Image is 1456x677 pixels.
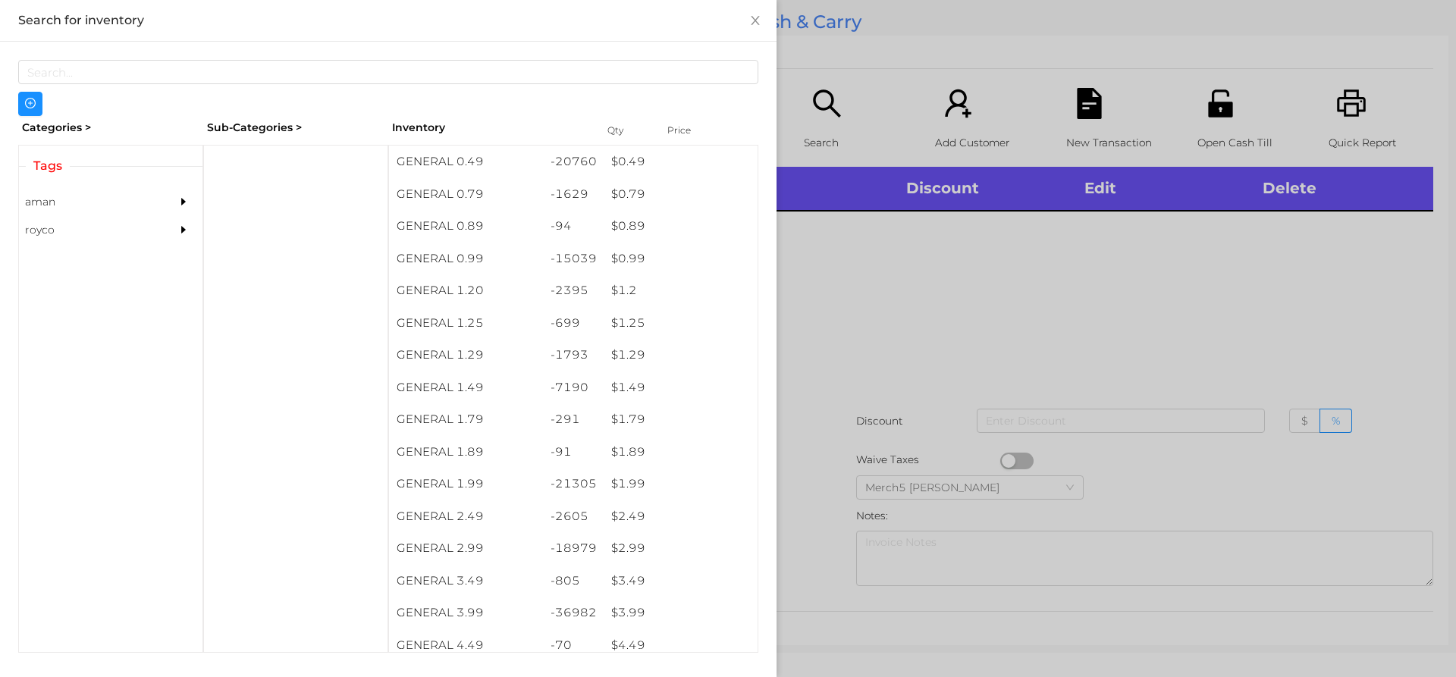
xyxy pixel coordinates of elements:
div: GENERAL 3.99 [389,597,543,629]
div: -15039 [543,243,604,275]
input: Search... [18,60,758,84]
div: -94 [543,210,604,243]
i: icon: caret-right [178,196,189,207]
div: $ 4.49 [604,629,758,662]
div: GENERAL 1.79 [389,403,543,436]
div: GENERAL 2.99 [389,532,543,565]
div: GENERAL 1.89 [389,436,543,469]
div: $ 0.99 [604,243,758,275]
div: GENERAL 4.49 [389,629,543,662]
div: aman [19,188,157,216]
span: Tags [26,157,70,175]
div: $ 0.49 [604,146,758,178]
button: icon: plus-circle [18,92,42,116]
div: royco [19,216,157,244]
div: $ 1.89 [604,436,758,469]
div: Sub-Categories > [203,116,388,139]
div: $ 3.99 [604,597,758,629]
div: -2395 [543,274,604,307]
div: $ 1.99 [604,468,758,500]
div: $ 1.2 [604,274,758,307]
div: -7190 [543,371,604,404]
div: GENERAL 1.99 [389,468,543,500]
div: -36982 [543,597,604,629]
div: $ 2.49 [604,500,758,533]
div: $ 0.79 [604,178,758,211]
div: GENERAL 1.49 [389,371,543,404]
div: -91 [543,436,604,469]
div: $ 0.89 [604,210,758,243]
div: $ 1.49 [604,371,758,404]
div: Search for inventory [18,12,758,29]
div: $ 2.99 [604,532,758,565]
div: $ 1.79 [604,403,758,436]
div: -70 [543,629,604,662]
div: GENERAL 0.79 [389,178,543,211]
div: Inventory [392,120,588,136]
div: GENERAL 1.20 [389,274,543,307]
div: GENERAL 2.49 [389,500,543,533]
div: GENERAL 0.99 [389,243,543,275]
div: -18979 [543,532,604,565]
div: -1629 [543,178,604,211]
div: -291 [543,403,604,436]
div: -2605 [543,500,604,533]
div: -699 [543,307,604,340]
div: $ 1.29 [604,339,758,371]
div: -1793 [543,339,604,371]
div: GENERAL 1.25 [389,307,543,340]
div: $ 3.49 [604,565,758,597]
div: -20760 [543,146,604,178]
div: Price [664,120,724,141]
div: GENERAL 1.29 [389,339,543,371]
div: GENERAL 3.49 [389,565,543,597]
i: icon: caret-right [178,224,189,235]
div: -805 [543,565,604,597]
div: Qty [604,120,649,141]
div: GENERAL 0.49 [389,146,543,178]
div: GENERAL 0.89 [389,210,543,243]
div: $ 1.25 [604,307,758,340]
i: icon: close [749,14,761,27]
div: -21305 [543,468,604,500]
div: Categories > [18,116,203,139]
